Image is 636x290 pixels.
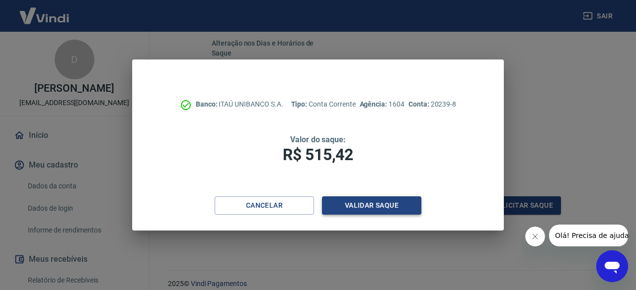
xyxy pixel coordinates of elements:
p: Conta Corrente [291,99,356,110]
button: Cancelar [215,196,314,215]
iframe: Botão para abrir a janela de mensagens [596,250,628,282]
span: Banco: [196,100,219,108]
iframe: Mensagem da empresa [549,225,628,246]
p: ITAÚ UNIBANCO S.A. [196,99,283,110]
iframe: Fechar mensagem [525,227,545,246]
button: Validar saque [322,196,421,215]
span: Valor do saque: [290,135,346,144]
span: Conta: [408,100,431,108]
span: R$ 515,42 [283,145,353,164]
p: 1604 [360,99,404,110]
span: Agência: [360,100,389,108]
span: Tipo: [291,100,309,108]
p: 20239-8 [408,99,456,110]
span: Olá! Precisa de ajuda? [6,7,83,15]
